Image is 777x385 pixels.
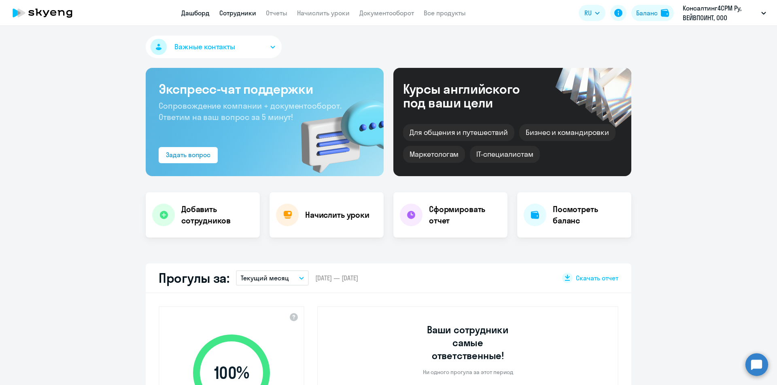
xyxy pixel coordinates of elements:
span: Скачать отчет [576,273,618,282]
h4: Посмотреть баланс [553,204,625,226]
button: Балансbalance [631,5,674,21]
h3: Ваши сотрудники самые ответственные! [416,323,520,362]
p: Ни одного прогула за этот период [423,368,513,376]
a: Документооборот [359,9,414,17]
span: 100 % [185,363,278,383]
a: Дашборд [181,9,210,17]
h4: Сформировать отчет [429,204,501,226]
h2: Прогулы за: [159,270,229,286]
span: [DATE] — [DATE] [315,273,358,282]
h4: Начислить уроки [305,209,369,221]
div: IT-специалистам [470,146,539,163]
span: Важные контакты [174,42,235,52]
button: Текущий месяц [236,270,309,286]
div: Для общения и путешествий [403,124,514,141]
div: Баланс [636,8,658,18]
span: Сопровождение компании + документооборот. Ответим на ваш вопрос за 5 минут! [159,101,342,122]
div: Бизнес и командировки [519,124,616,141]
span: RU [584,8,592,18]
img: balance [661,9,669,17]
a: Сотрудники [219,9,256,17]
button: Задать вопрос [159,147,218,163]
img: bg-img [289,85,384,176]
a: Начислить уроки [297,9,350,17]
a: Отчеты [266,9,287,17]
h3: Экспресс-чат поддержки [159,81,371,97]
a: Все продукты [424,9,466,17]
h4: Добавить сотрудников [181,204,253,226]
button: Важные контакты [146,36,282,58]
button: RU [579,5,605,21]
p: Консалтинг4СРМ Ру, ВЕЙВПОИНТ, ООО [683,3,758,23]
div: Задать вопрос [166,150,210,160]
button: Консалтинг4СРМ Ру, ВЕЙВПОИНТ, ООО [679,3,770,23]
div: Курсы английского под ваши цели [403,82,541,109]
div: Маркетологам [403,146,465,163]
p: Текущий месяц [241,273,289,283]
